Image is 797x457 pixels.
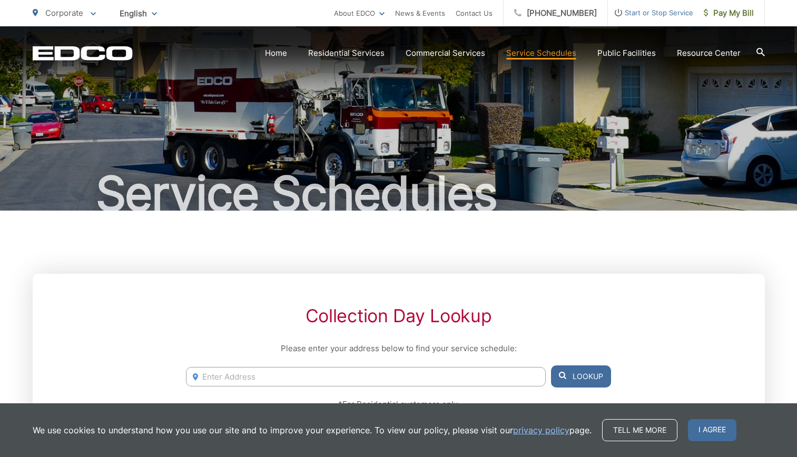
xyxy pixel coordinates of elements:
[186,367,545,386] input: Enter Address
[704,7,754,19] span: Pay My Bill
[406,47,485,59] a: Commercial Services
[688,419,736,441] span: I agree
[33,167,765,220] h1: Service Schedules
[456,7,493,19] a: Contact Us
[597,47,656,59] a: Public Facilities
[186,305,611,326] h2: Collection Day Lookup
[112,4,165,23] span: English
[186,398,611,411] p: *For Residential customers only.
[506,47,576,59] a: Service Schedules
[33,424,592,436] p: We use cookies to understand how you use our site and to improve your experience. To view our pol...
[334,7,385,19] a: About EDCO
[513,424,569,436] a: privacy policy
[677,47,741,59] a: Resource Center
[308,47,385,59] a: Residential Services
[602,419,677,441] a: Tell me more
[33,46,133,61] a: EDCD logo. Return to the homepage.
[395,7,445,19] a: News & Events
[186,342,611,355] p: Please enter your address below to find your service schedule:
[45,8,83,18] span: Corporate
[551,365,611,388] button: Lookup
[265,47,287,59] a: Home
